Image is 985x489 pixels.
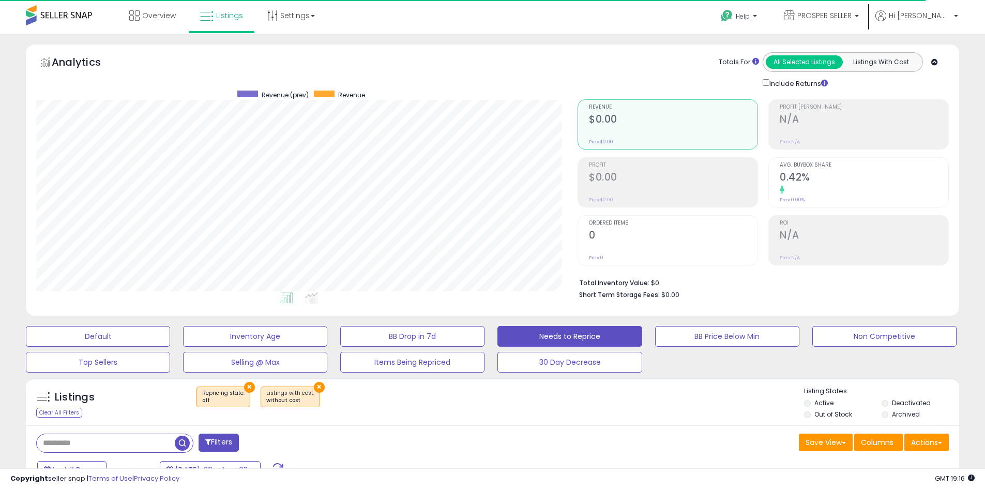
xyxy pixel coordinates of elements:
a: Help [713,2,767,34]
span: Revenue [338,91,365,99]
a: Hi [PERSON_NAME] [875,10,958,34]
i: Get Help [720,9,733,22]
small: Prev: $0.00 [589,197,613,203]
div: without cost [266,397,314,404]
a: Privacy Policy [134,473,179,483]
span: 2025-08-13 19:16 GMT [935,473,975,483]
button: All Selected Listings [766,55,843,69]
span: Last 7 Days [53,465,94,475]
button: Items Being Repriced [340,352,484,373]
strong: Copyright [10,473,48,483]
label: Archived [892,410,920,419]
b: Total Inventory Value: [579,278,649,287]
h2: $0.00 [589,113,757,127]
span: Compared to: [108,466,156,476]
small: Prev: 0.00% [780,197,805,203]
span: Revenue (prev) [262,91,309,99]
span: Listings with cost : [266,389,314,405]
button: Last 7 Days [37,461,107,479]
span: Columns [861,437,893,448]
p: Listing States: [804,387,959,396]
h2: $0.00 [589,171,757,185]
button: BB Price Below Min [655,326,799,347]
span: Profit [589,162,757,168]
span: Hi [PERSON_NAME] [889,10,951,21]
span: Profit [PERSON_NAME] [780,105,948,110]
h5: Listings [55,390,95,405]
span: Listings [216,10,243,21]
h2: N/A [780,229,948,243]
div: Clear All Filters [36,408,82,418]
button: Filters [199,434,239,452]
span: Repricing state : [202,389,245,405]
h2: 0.42% [780,171,948,185]
div: Include Returns [755,77,840,89]
span: Avg. Buybox Share [780,162,948,168]
button: Default [26,326,170,347]
button: Selling @ Max [183,352,327,373]
label: Active [814,398,834,407]
button: × [244,382,255,393]
small: Prev: 0 [589,255,603,261]
button: Non Competitive [812,326,957,347]
span: Revenue [589,105,757,110]
span: [DATE]-28 - Aug-03 [175,465,248,475]
span: Overview [142,10,176,21]
small: Prev: N/A [780,255,800,261]
span: $0.00 [661,290,679,300]
span: Ordered Items [589,220,757,226]
button: Actions [904,434,949,451]
b: Short Term Storage Fees: [579,290,660,299]
div: seller snap | | [10,474,179,484]
button: Inventory Age [183,326,327,347]
div: off [202,397,245,404]
button: Columns [854,434,903,451]
small: Prev: $0.00 [589,139,613,145]
button: 30 Day Decrease [497,352,642,373]
li: $0 [579,276,941,288]
button: Save View [799,434,853,451]
label: Deactivated [892,398,931,407]
button: × [314,382,325,393]
label: Out of Stock [814,410,852,419]
span: Help [736,12,750,21]
button: Listings With Cost [842,55,919,69]
small: Prev: N/A [780,139,800,145]
a: Terms of Use [88,473,132,483]
h2: N/A [780,113,948,127]
h5: Analytics [52,55,121,72]
h2: 0 [589,229,757,243]
button: Needs to Reprice [497,326,642,347]
span: ROI [780,220,948,226]
span: PROSPER SELLER [797,10,852,21]
button: [DATE]-28 - Aug-03 [160,461,261,479]
button: BB Drop in 7d [340,326,484,347]
div: Totals For [719,57,759,67]
button: Top Sellers [26,352,170,373]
